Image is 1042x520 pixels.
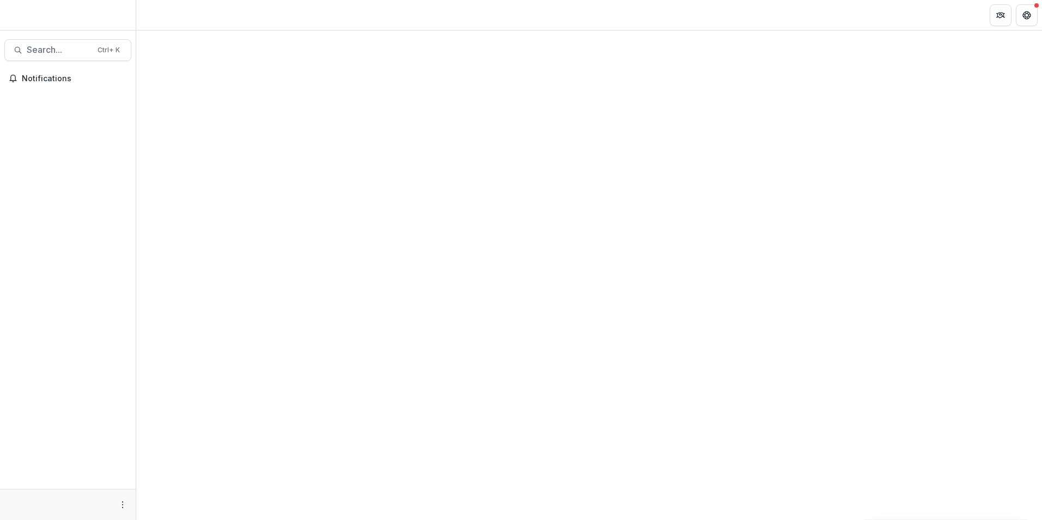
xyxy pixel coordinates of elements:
button: Partners [990,4,1011,26]
div: Ctrl + K [95,44,122,56]
button: More [116,498,129,511]
span: Search... [27,45,91,55]
button: Notifications [4,70,131,87]
span: Notifications [22,74,127,83]
button: Search... [4,39,131,61]
nav: breadcrumb [141,7,187,23]
button: Get Help [1016,4,1038,26]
